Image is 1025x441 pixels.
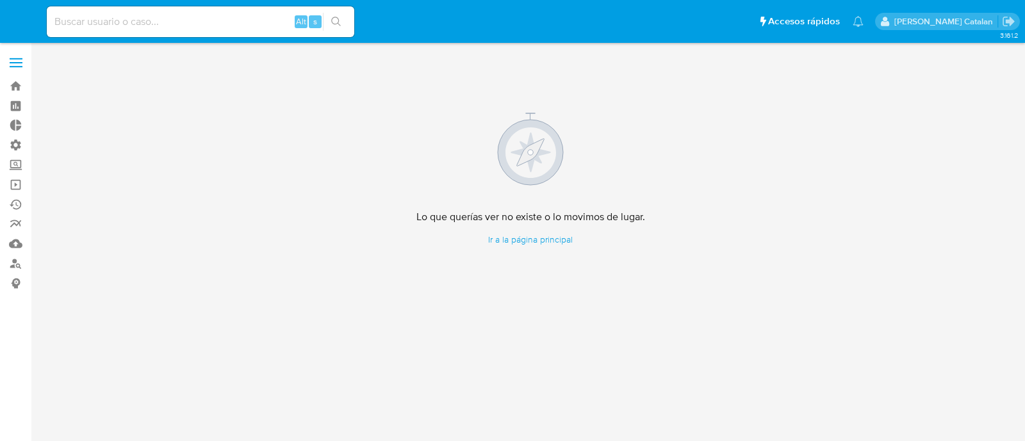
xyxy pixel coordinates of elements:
a: Ir a la página principal [416,234,645,246]
a: Notificaciones [853,16,864,27]
button: search-icon [323,13,349,31]
p: rociodaniela.benavidescatalan@mercadolibre.cl [894,15,997,28]
input: Buscar usuario o caso... [47,13,354,30]
span: s [313,15,317,28]
span: Alt [296,15,306,28]
span: Accesos rápidos [768,15,840,28]
h4: Lo que querías ver no existe o lo movimos de lugar. [416,211,645,223]
a: Salir [1002,15,1015,28]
